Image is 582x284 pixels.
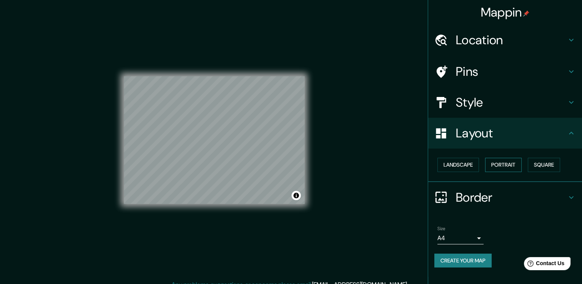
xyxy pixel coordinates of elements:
button: Portrait [485,158,522,172]
div: Layout [428,118,582,149]
div: Location [428,25,582,55]
button: Create your map [434,254,492,268]
h4: Style [456,95,567,110]
img: pin-icon.png [523,10,529,17]
div: Border [428,182,582,213]
div: Pins [428,56,582,87]
button: Square [528,158,560,172]
h4: Mappin [481,5,530,20]
canvas: Map [124,76,305,204]
div: Style [428,87,582,118]
div: A4 [437,232,484,244]
button: Toggle attribution [292,191,301,200]
button: Landscape [437,158,479,172]
h4: Border [456,190,567,205]
h4: Location [456,32,567,48]
h4: Layout [456,125,567,141]
label: Size [437,225,445,232]
iframe: Help widget launcher [514,254,574,276]
h4: Pins [456,64,567,79]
